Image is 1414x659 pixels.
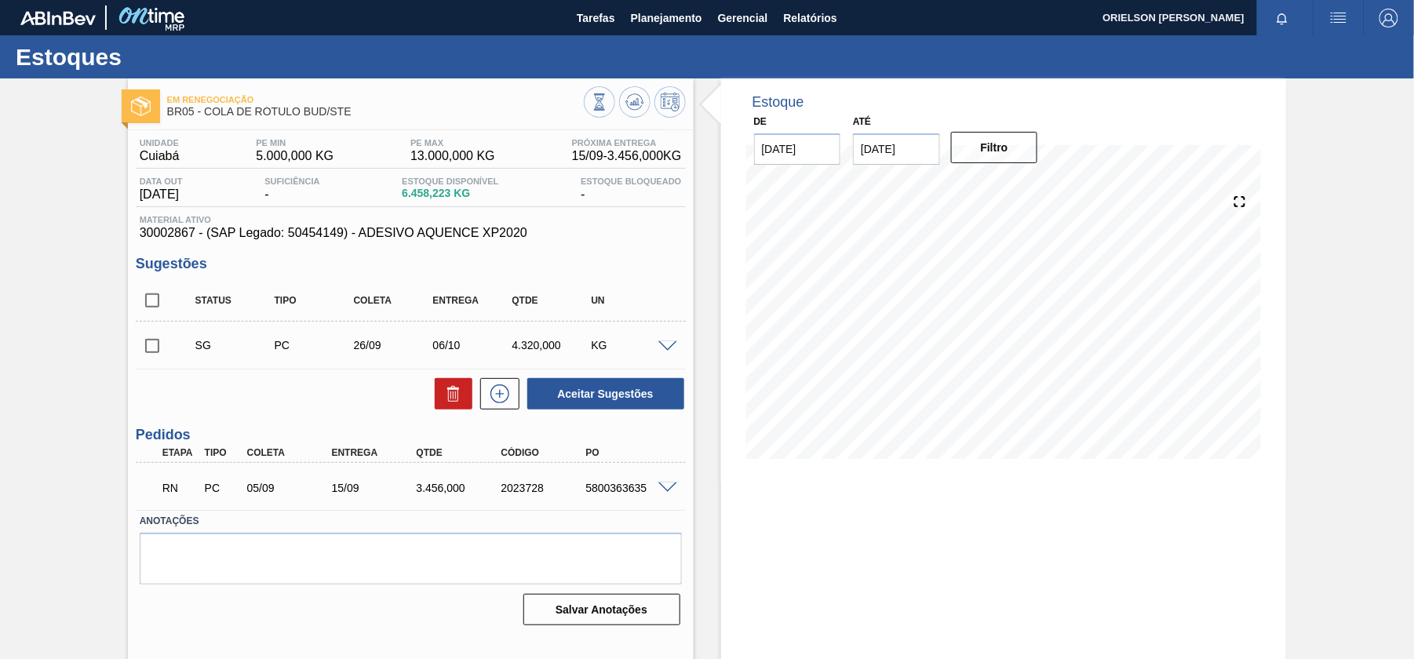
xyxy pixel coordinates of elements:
div: KG [587,339,675,351]
img: userActions [1329,9,1348,27]
button: Programar Estoque [654,86,686,118]
span: Cuiabá [140,149,180,163]
span: PE MIN [256,138,333,147]
div: 06/10/2025 [429,339,517,351]
div: PO [581,447,676,458]
div: Status [191,295,279,306]
div: Qtde [508,295,596,306]
div: Entrega [429,295,517,306]
span: Material ativo [140,215,682,224]
div: Coleta [243,447,337,458]
button: Atualizar Gráfico [619,86,651,118]
span: Estoque Bloqueado [581,177,681,186]
div: Excluir Sugestões [427,378,472,410]
div: 3.456,000 [413,482,507,494]
label: De [754,116,767,127]
div: Coleta [350,295,438,306]
div: Código [497,447,592,458]
img: TNhmsLtSVTkK8tSr43FrP2fwEKptu5GPRR3wAAAABJRU5ErkJggg== [20,11,96,25]
span: 5.000,000 KG [256,149,333,163]
div: Qtde [413,447,507,458]
button: Salvar Anotações [523,594,680,625]
div: 26/09/2025 [350,339,438,351]
button: Notificações [1257,7,1307,29]
span: Gerencial [718,9,768,27]
p: RN [162,482,199,494]
span: PE MAX [410,138,495,147]
label: Anotações [140,510,682,533]
span: Estoque Disponível [402,177,498,186]
span: Planejamento [631,9,702,27]
div: 5800363635 [581,482,676,494]
button: Filtro [951,132,1038,163]
div: Sugestão Criada [191,339,279,351]
span: Próxima Entrega [572,138,682,147]
div: Em renegociação [159,471,202,505]
div: Etapa [159,447,202,458]
span: Tarefas [577,9,615,27]
div: - [577,177,685,202]
div: Aceitar Sugestões [519,377,686,411]
div: 2023728 [497,482,592,494]
span: 30002867 - (SAP Legado: 50454149) - ADESIVO AQUENCE XP2020 [140,226,682,240]
span: Unidade [140,138,180,147]
span: Relatórios [784,9,837,27]
img: Ícone [131,96,151,116]
span: Suficiência [264,177,319,186]
div: Tipo [271,295,359,306]
span: 6.458,223 KG [402,188,498,199]
label: Até [853,116,871,127]
span: 15/09 - 3.456,000 KG [572,149,682,163]
div: - [261,177,323,202]
div: 05/09/2025 [243,482,337,494]
span: Em renegociação [167,95,584,104]
img: Logout [1379,9,1398,27]
h1: Estoques [16,48,294,66]
span: Data out [140,177,183,186]
div: Tipo [201,447,245,458]
h3: Pedidos [136,427,686,443]
h3: Sugestões [136,256,686,272]
span: BR05 - COLA DE RÓTULO BUD/STE [167,106,584,118]
div: Estoque [753,94,804,111]
input: dd/mm/yyyy [853,133,940,165]
input: dd/mm/yyyy [754,133,841,165]
span: 13.000,000 KG [410,149,495,163]
div: 15/09/2025 [328,482,422,494]
span: [DATE] [140,188,183,202]
button: Visão Geral dos Estoques [584,86,615,118]
div: Nova sugestão [472,378,519,410]
div: UN [587,295,675,306]
div: Pedido de Compra [201,482,245,494]
div: 4.320,000 [508,339,596,351]
div: Entrega [328,447,422,458]
button: Aceitar Sugestões [527,378,684,410]
div: Pedido de Compra [271,339,359,351]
